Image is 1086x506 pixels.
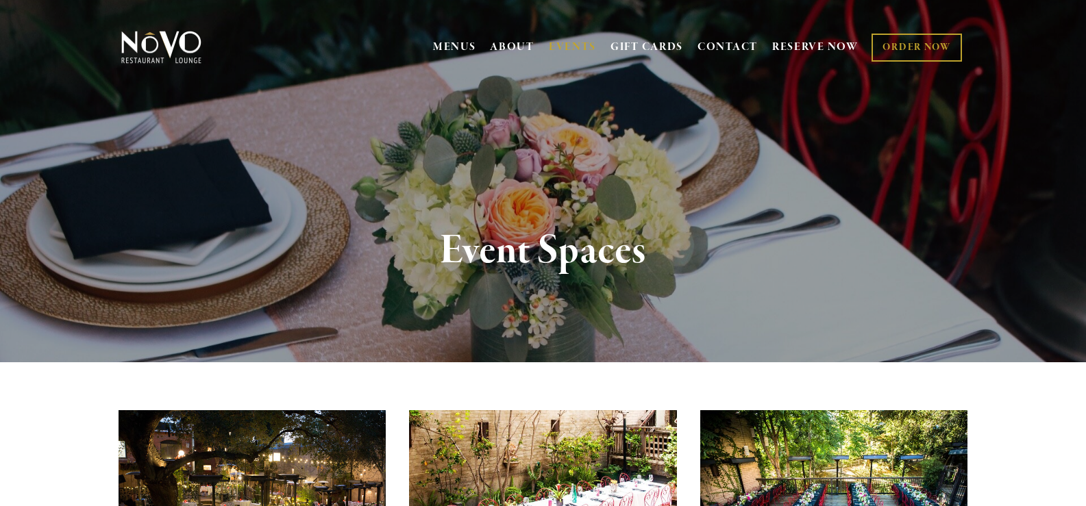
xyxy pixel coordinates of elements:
[772,34,859,60] a: RESERVE NOW
[872,34,961,62] a: ORDER NOW
[610,34,683,60] a: GIFT CARDS
[440,225,646,277] strong: Event Spaces
[549,40,596,54] a: EVENTS
[698,34,758,60] a: CONTACT
[490,40,534,54] a: ABOUT
[433,40,476,54] a: MENUS
[119,30,204,64] img: Novo Restaurant &amp; Lounge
